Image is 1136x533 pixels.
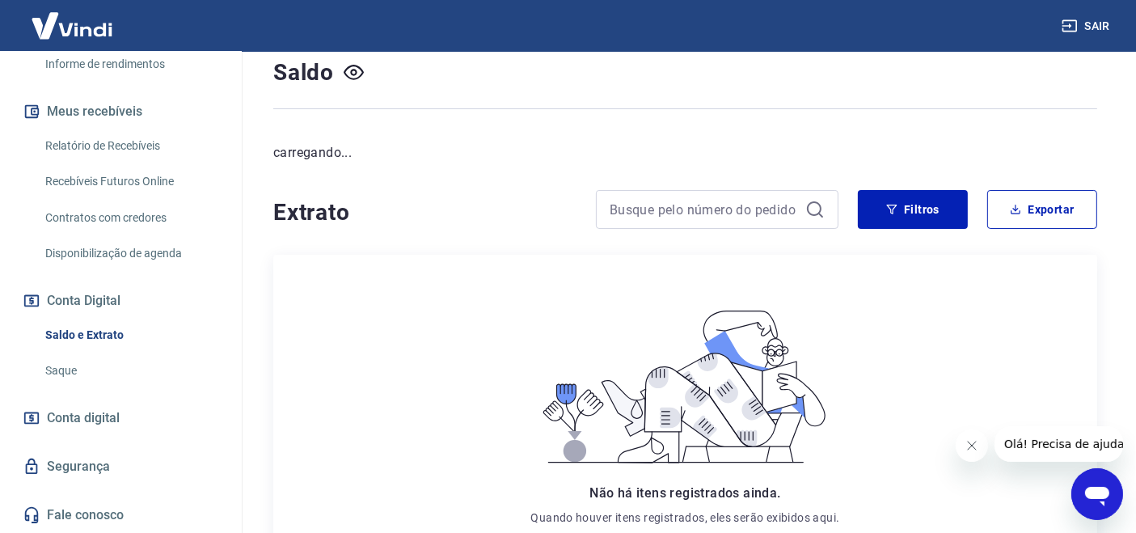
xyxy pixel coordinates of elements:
h4: Extrato [273,197,576,229]
a: Fale conosco [19,497,222,533]
a: Recebíveis Futuros Online [39,165,222,198]
iframe: Fechar mensagem [956,429,988,462]
a: Contratos com credores [39,201,222,235]
button: Filtros [858,190,968,229]
h4: Saldo [273,57,334,89]
a: Saldo e Extrato [39,319,222,352]
a: Disponibilização de agenda [39,237,222,270]
input: Busque pelo número do pedido [610,197,799,222]
iframe: Mensagem da empresa [995,426,1123,462]
span: Conta digital [47,407,120,429]
button: Sair [1058,11,1117,41]
button: Meus recebíveis [19,94,222,129]
a: Relatório de Recebíveis [39,129,222,163]
a: Conta digital [19,400,222,436]
button: Conta Digital [19,283,222,319]
a: Saque [39,354,222,387]
img: Vindi [19,1,125,50]
a: Segurança [19,449,222,484]
span: Olá! Precisa de ajuda? [10,11,136,24]
p: Quando houver itens registrados, eles serão exibidos aqui. [530,510,839,526]
a: Informe de rendimentos [39,48,222,81]
button: Exportar [987,190,1097,229]
iframe: Botão para abrir a janela de mensagens [1071,468,1123,520]
span: Não há itens registrados ainda. [589,485,780,501]
p: carregando... [273,143,1097,163]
